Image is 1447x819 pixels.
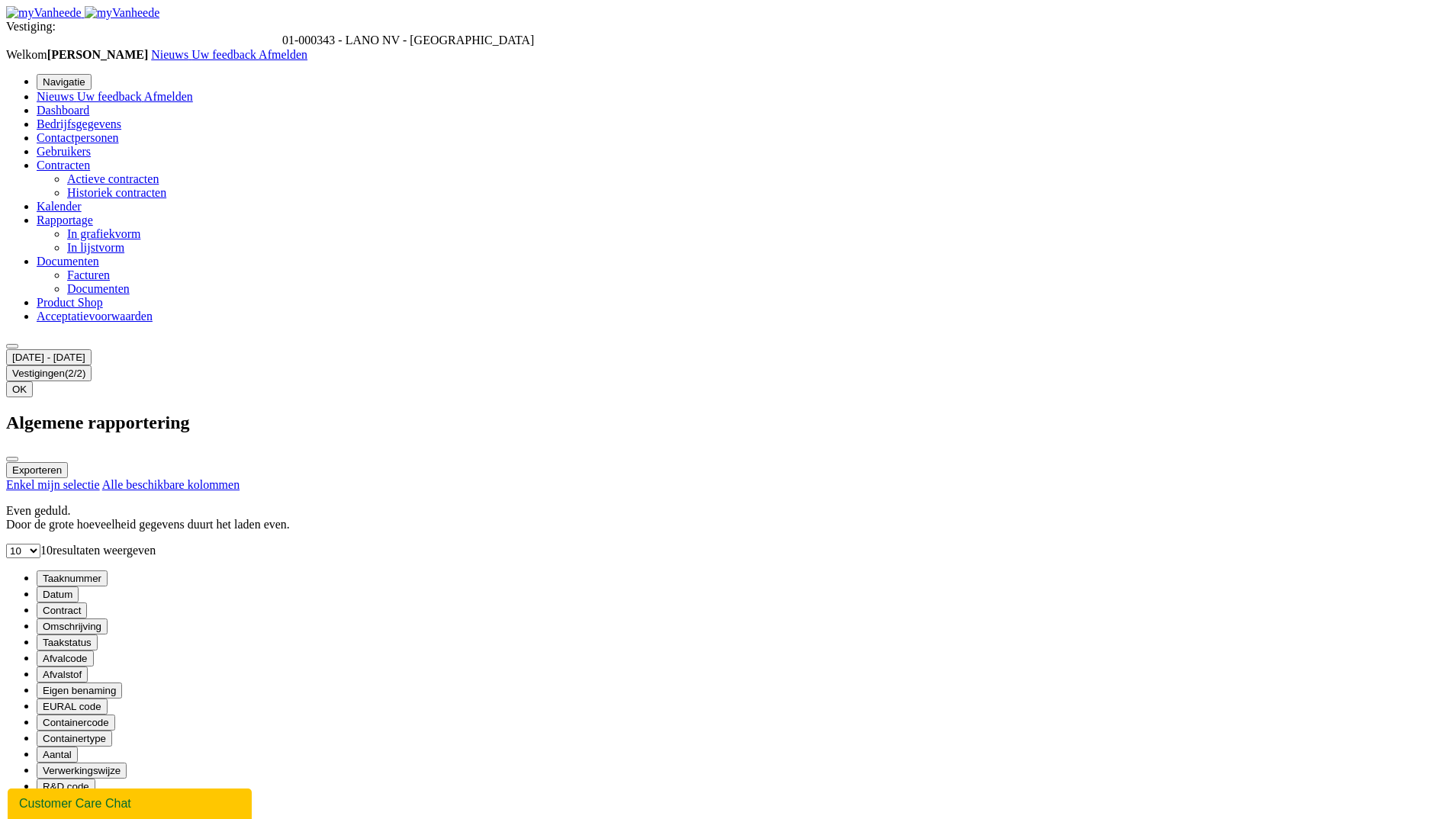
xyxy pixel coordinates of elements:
[77,90,142,103] span: Uw feedback
[259,48,307,61] a: Afmelden
[37,747,78,763] button: AantalAantal: Activate to sort
[282,34,534,47] span: 01-000343 - LANO NV - HARELBEKE
[37,214,93,226] a: Rapportage
[37,255,99,268] a: Documenten
[40,544,53,557] span: 10
[43,669,82,680] span: Afvalstof
[43,765,121,776] span: Verwerkingswijze
[67,268,110,281] a: Facturen
[37,650,94,666] button: AfvalcodeAfvalcode: Activate to sort
[37,131,119,144] a: Contactpersonen
[102,478,240,491] a: Alle beschikbare kolommen
[6,20,56,33] span: Vestiging:
[37,682,122,699] button: Eigen benamingEigen benaming: Activate to sort
[6,6,82,20] img: myVanheede
[43,605,81,616] span: Contract
[37,90,77,103] a: Nieuws
[43,621,101,632] span: Omschrijving
[6,504,1441,532] p: Even geduld. Door de grote hoeveelheid gegevens duurt het laden even.
[67,282,130,295] a: Documenten
[8,785,255,819] iframe: chat widget
[37,666,88,682] button: AfvalstofAfvalstof: Activate to sort
[37,74,92,90] button: Navigatie
[67,227,140,240] a: In grafiekvorm
[37,699,108,715] button: EURAL codeEURAL code: Activate to sort
[47,48,148,61] strong: [PERSON_NAME]
[43,733,106,744] span: Containertype
[151,48,188,61] span: Nieuws
[37,731,112,747] button: ContainertypeContainertype: Activate to sort
[43,76,85,88] span: Navigatie
[37,90,74,103] span: Nieuws
[43,573,101,584] span: Taaknummer
[191,48,256,61] span: Uw feedback
[6,462,68,478] button: Exporteren
[37,159,90,172] a: Contracten
[67,186,166,199] a: Historiek contracten
[37,634,98,650] button: TaakstatusTaakstatus: Activate to sort
[12,352,85,363] span: [DATE] - [DATE]
[37,145,91,158] a: Gebruikers
[37,586,79,602] button: DatumDatum: Activate to sort
[37,618,108,634] button: OmschrijvingOmschrijving: Activate to sort
[43,717,109,728] span: Containercode
[6,478,100,491] a: Enkel mijn selectie
[43,589,72,600] span: Datum
[37,296,103,309] a: Product Shop
[6,48,151,61] span: Welkom
[144,90,193,103] a: Afmelden
[43,637,92,648] span: Taakstatus
[65,368,85,379] count: (2/2)
[12,368,85,379] span: Vestigingen
[37,779,95,795] button: R&D codeR&amp;D code: Activate to sort
[43,701,101,712] span: EURAL code
[6,349,92,365] button: [DATE] - [DATE]
[191,48,259,61] a: Uw feedback
[85,6,160,20] img: myVanheede
[37,602,87,618] button: ContractContract: Activate to sort
[37,104,89,117] a: Dashboard
[37,570,108,586] button: TaaknummerTaaknummer: Activate to remove sorting
[37,117,121,130] a: Bedrijfsgegevens
[6,365,92,381] button: Vestigingen(2/2)
[37,200,82,213] a: Kalender
[37,763,127,779] button: VerwerkingswijzeVerwerkingswijze: Activate to sort
[37,715,115,731] button: ContainercodeContainercode: Activate to sort
[67,172,159,185] a: Actieve contracten
[151,48,191,61] a: Nieuws
[6,381,33,397] button: OK
[43,685,116,696] span: Eigen benaming
[53,544,156,557] label: resultaten weergeven
[77,90,144,103] a: Uw feedback
[43,781,89,792] span: R&D code
[6,413,1441,433] h2: Algemene rapportering
[67,241,124,254] a: In lijstvorm
[37,310,153,323] a: Acceptatievoorwaarden
[43,749,72,760] span: Aantal
[43,653,88,664] span: Afvalcode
